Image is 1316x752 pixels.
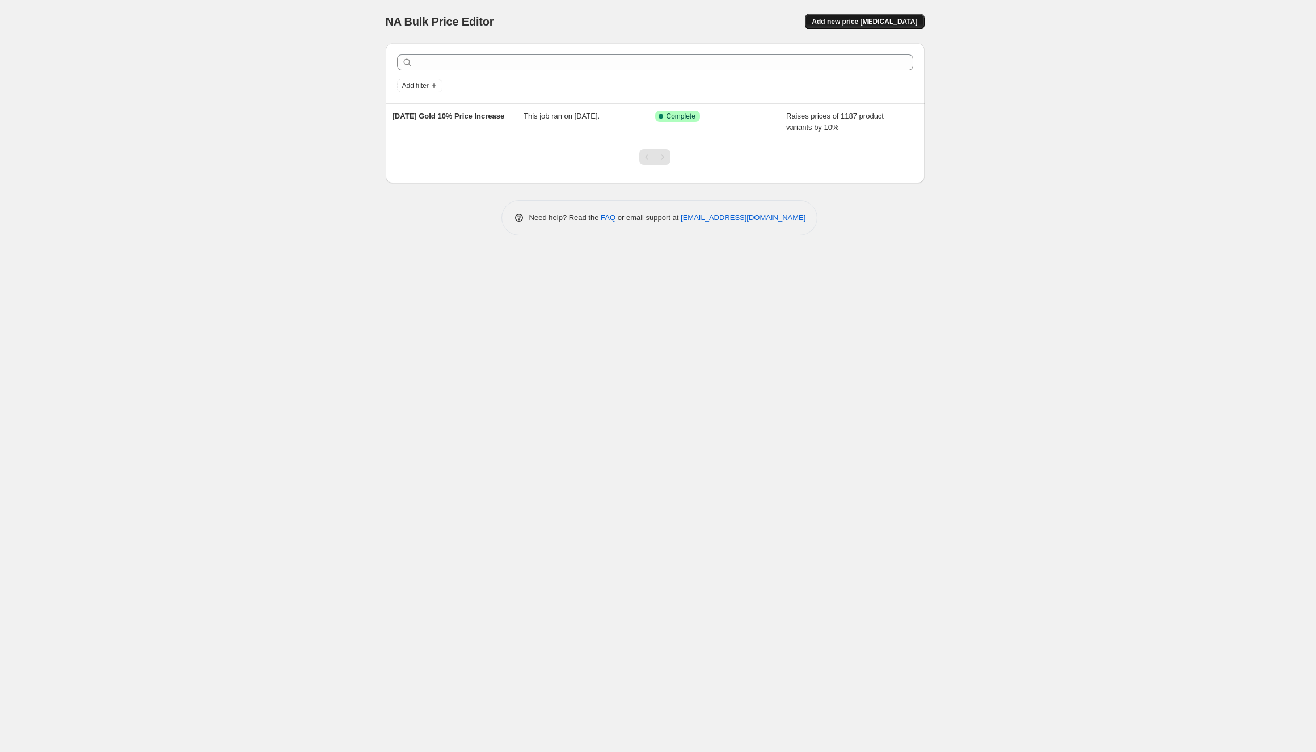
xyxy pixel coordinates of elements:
span: Complete [667,112,695,121]
span: Add filter [402,81,429,90]
nav: Pagination [639,149,670,165]
span: Raises prices of 1187 product variants by 10% [786,112,884,132]
span: or email support at [615,213,681,222]
span: Add new price [MEDICAL_DATA] [812,17,917,26]
span: Need help? Read the [529,213,601,222]
a: FAQ [601,213,615,222]
span: This job ran on [DATE]. [524,112,600,120]
button: Add filter [397,79,442,92]
span: NA Bulk Price Editor [386,15,494,28]
span: [DATE] Gold 10% Price Increase [393,112,505,120]
a: [EMAIL_ADDRESS][DOMAIN_NAME] [681,213,805,222]
button: Add new price [MEDICAL_DATA] [805,14,924,29]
